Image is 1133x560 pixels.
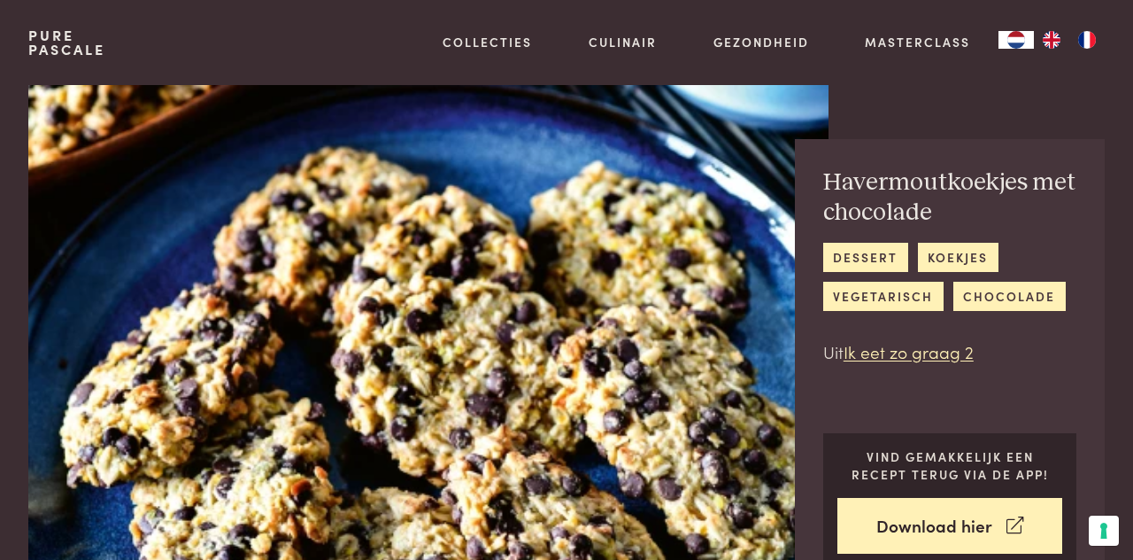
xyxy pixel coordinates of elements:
ul: Language list [1034,31,1105,49]
a: koekjes [918,243,998,272]
button: Uw voorkeuren voor toestemming voor trackingtechnologieën [1089,516,1119,546]
a: dessert [823,243,908,272]
a: PurePascale [28,28,105,57]
a: vegetarisch [823,282,944,311]
a: EN [1034,31,1069,49]
div: Language [998,31,1034,49]
p: Vind gemakkelijk een recept terug via de app! [837,447,1063,484]
a: NL [998,31,1034,49]
a: Culinair [589,33,657,51]
h2: Havermoutkoekjes met chocolade [823,167,1076,229]
a: Download hier [837,498,1063,554]
a: FR [1069,31,1105,49]
a: Ik eet zo graag 2 [844,339,974,363]
a: chocolade [953,282,1066,311]
a: Masterclass [865,33,970,51]
a: Gezondheid [713,33,809,51]
aside: Language selected: Nederlands [998,31,1105,49]
p: Uit [823,339,1076,365]
a: Collecties [443,33,532,51]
